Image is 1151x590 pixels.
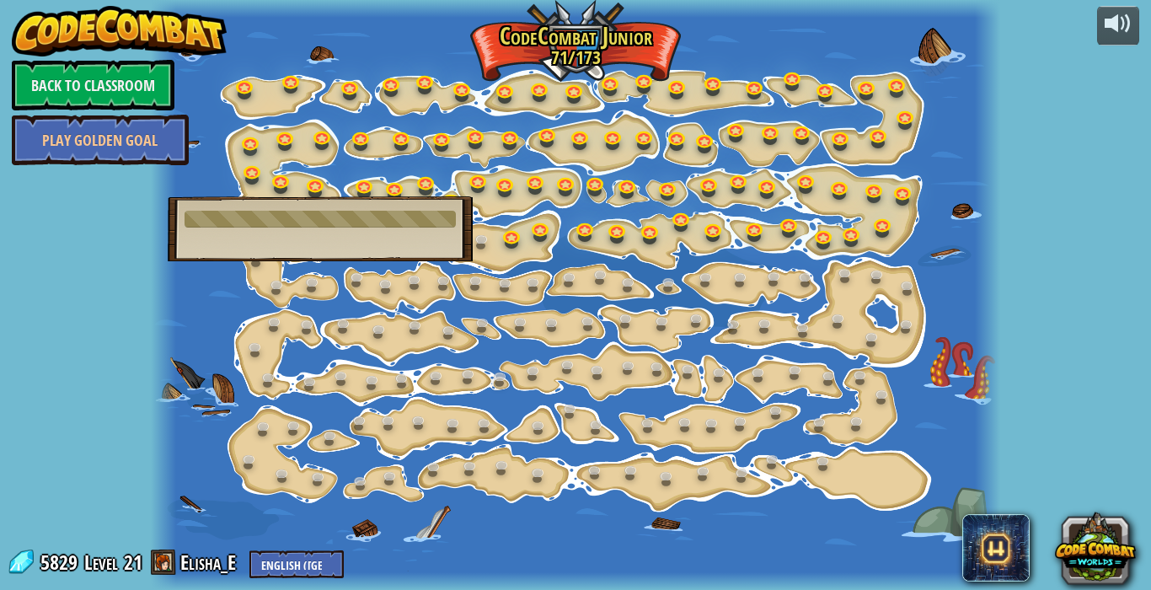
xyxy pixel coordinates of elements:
[40,549,83,576] span: 5829
[12,115,189,165] a: Play Golden Goal
[124,549,142,576] span: 21
[84,549,118,577] span: Level
[1097,6,1139,46] button: Adjust volume
[12,6,228,56] img: CodeCombat - Learn how to code by playing a game
[180,549,241,576] a: Elisha_E
[12,60,174,110] a: Back to Classroom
